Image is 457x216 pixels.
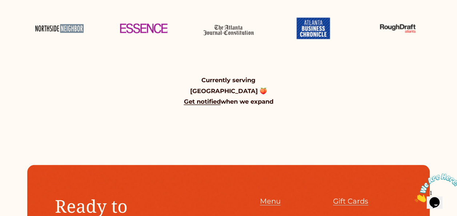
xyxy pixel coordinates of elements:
[412,171,457,205] iframe: chat widget
[333,195,368,207] a: Gift Cards
[220,97,273,105] strong: when we expand
[260,195,281,207] a: Menu
[184,97,220,105] a: Get notified
[333,196,368,205] span: Gift Cards
[190,76,267,94] strong: Currently serving [GEOGRAPHIC_DATA] 🍑
[3,3,48,32] img: Chat attention grabber
[260,196,281,205] span: Menu
[3,3,6,9] span: 1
